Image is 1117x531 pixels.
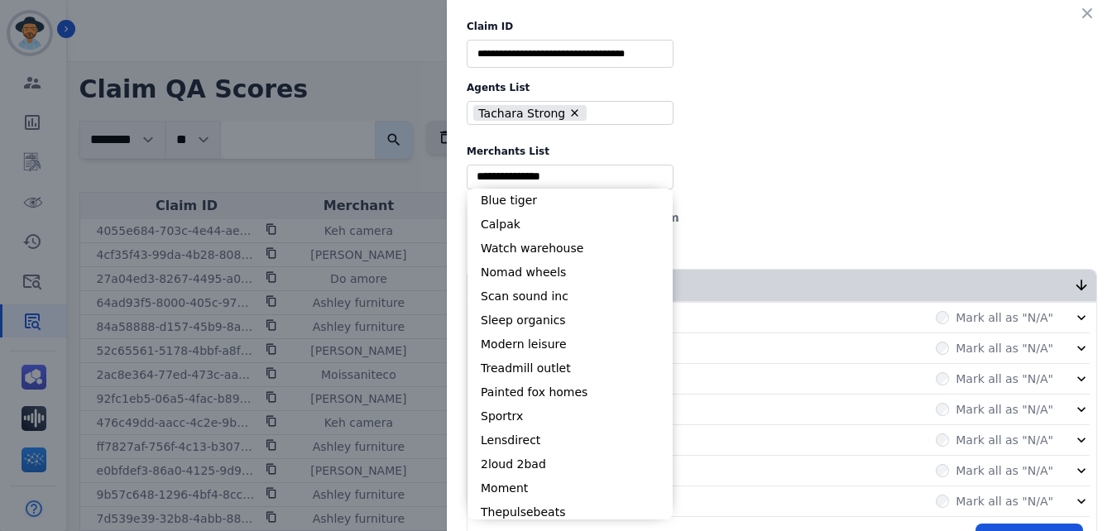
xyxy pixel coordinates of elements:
[467,209,1097,226] div: Evaluation Date:
[956,401,1053,418] label: Mark all as "N/A"
[467,428,673,452] li: Lensdirect
[956,309,1053,326] label: Mark all as "N/A"
[467,285,673,309] li: Scan sound inc
[467,380,673,404] li: Painted fox homes
[467,189,673,213] li: Blue tiger
[467,500,673,524] li: Thepulsebeats
[467,213,673,237] li: Calpak
[956,493,1053,509] label: Mark all as "N/A"
[467,452,673,476] li: 2loud 2bad
[956,371,1053,387] label: Mark all as "N/A"
[467,309,673,332] li: Sleep organics
[956,340,1053,356] label: Mark all as "N/A"
[467,332,673,356] li: Modern leisure
[467,476,673,500] li: Moment
[473,105,587,121] li: Tachara Strong
[467,261,673,285] li: Nomad wheels
[467,356,673,380] li: Treadmill outlet
[467,145,1097,158] label: Merchants List
[467,237,673,261] li: Watch warehouse
[568,107,581,119] button: Remove Tachara Strong
[467,404,673,428] li: Sportrx
[956,462,1053,479] label: Mark all as "N/A"
[471,168,669,185] ul: selected options
[467,81,1097,94] label: Agents List
[956,432,1053,448] label: Mark all as "N/A"
[467,20,1097,33] label: Claim ID
[467,232,1097,249] div: Evaluator:
[471,103,663,123] ul: selected options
